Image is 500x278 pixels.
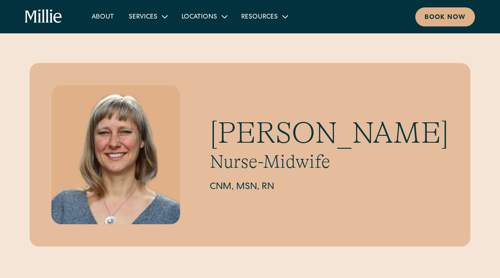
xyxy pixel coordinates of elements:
[210,180,449,194] h2: CNM, MSN, RN
[425,13,466,23] div: Book now
[210,151,449,173] h2: Nurse-Midwife
[234,9,294,24] div: Resources
[129,13,157,22] div: Services
[84,9,121,24] a: About
[415,7,475,26] a: Book now
[241,13,278,22] div: Resources
[25,9,62,24] a: home
[181,13,217,22] div: Locations
[174,9,234,24] div: Locations
[210,115,449,151] h1: [PERSON_NAME]
[121,9,174,24] div: Services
